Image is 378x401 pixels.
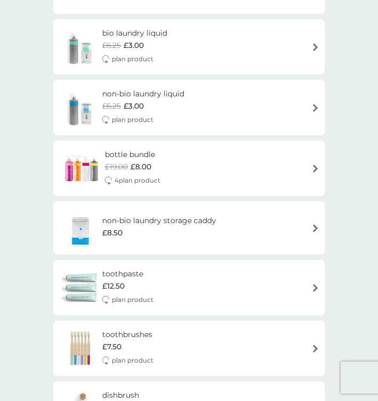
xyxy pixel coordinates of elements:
[311,104,319,112] img: arrow right
[102,215,216,226] h6: non-bio laundry storage caddy
[59,209,102,247] img: non-bio laundry storage caddy
[59,28,102,66] img: bio laundry liquid
[311,224,319,232] img: arrow right
[311,43,319,51] img: arrow right
[114,175,160,185] p: 4 plan product
[124,39,144,51] span: £3.00
[105,161,128,173] span: £19.00
[102,389,153,401] h6: dishbrush
[311,284,319,292] img: arrow right
[112,294,153,305] p: plan product
[102,88,184,100] h6: non-bio laundry liquid
[102,341,121,353] span: £7.50
[102,27,167,39] h6: bio laundry liquid
[105,149,160,160] h6: bottle bundle
[124,100,144,112] span: £3.00
[59,150,105,187] img: bottle bundle
[59,89,102,126] img: non-bio laundry liquid
[59,330,102,367] img: toothbrushes
[102,39,121,51] span: £6.25
[102,329,153,340] h6: toothbrushes
[102,100,121,112] span: £6.25
[102,268,153,280] h6: toothpaste
[130,161,151,173] span: £8.00
[112,114,153,125] p: plan product
[311,165,319,173] img: arrow right
[112,54,153,64] p: plan product
[311,345,319,353] img: arrow right
[102,280,125,292] span: £12.50
[59,269,102,306] img: toothpaste
[102,227,122,239] span: £8.50
[112,355,153,365] p: plan product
